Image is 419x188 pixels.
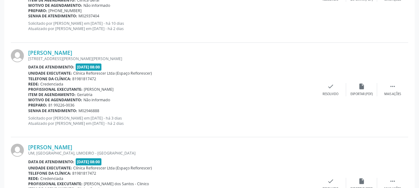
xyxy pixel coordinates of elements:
div: Mais ações [384,92,401,96]
i: insert_drive_file [358,83,365,90]
span: [DATE] 08:00 [76,158,102,165]
img: img [11,144,24,157]
b: Motivo de agendamento: [28,97,82,103]
img: img [11,49,24,62]
div: UM, [GEOGRAPHIC_DATA], LIMOEIRO - [GEOGRAPHIC_DATA] [28,151,315,156]
i:  [389,83,396,90]
span: 81981817472 [72,76,96,81]
div: Resolvido [323,92,338,96]
span: M02946888 [78,108,99,113]
i: insert_drive_file [358,178,365,185]
b: Item de agendamento: [28,92,76,97]
div: Exportar (PDF) [350,92,373,96]
span: M02937404 [78,13,99,19]
span: [DATE] 08:00 [76,63,102,71]
b: Rede: [28,81,39,87]
b: Data de atendimento: [28,159,74,164]
i: check [327,178,334,185]
span: 81981817472 [72,171,96,176]
b: Preparo: [28,103,47,108]
b: Data de atendimento: [28,64,74,70]
span: Credenciada [40,81,63,87]
b: Unidade executante: [28,165,72,171]
b: Profissional executante: [28,181,82,186]
a: [PERSON_NAME] [28,49,72,56]
span: Geriatria [77,92,92,97]
span: Clínica Reflorescer Ltda (Espaço Reflorescer) [73,165,152,171]
span: 81 99226-0036 [48,103,74,108]
i: check [327,83,334,90]
span: Credenciada [40,176,63,181]
span: Não informado [83,3,110,8]
span: Clínica Reflorescer Ltda (Espaço Reflorescer) [73,71,152,76]
b: Telefone da clínica: [28,76,71,81]
p: Solicitado por [PERSON_NAME] em [DATE] - há 10 dias Atualizado por [PERSON_NAME] em [DATE] - há 2... [28,21,315,31]
p: Solicitado por [PERSON_NAME] em [DATE] - há 3 dias Atualizado por [PERSON_NAME] em [DATE] - há 2 ... [28,116,315,126]
b: Senha de atendimento: [28,13,77,19]
b: Rede: [28,176,39,181]
b: Motivo de agendamento: [28,3,82,8]
b: Senha de atendimento: [28,108,77,113]
b: Unidade executante: [28,71,72,76]
span: [PERSON_NAME] dos Santos - Clinico [84,181,149,186]
a: [PERSON_NAME] [28,144,72,151]
div: [STREET_ADDRESS][PERSON_NAME][PERSON_NAME] [28,56,315,61]
span: [PERSON_NAME] [84,87,114,92]
b: Profissional executante: [28,87,82,92]
b: Preparo: [28,8,47,13]
span: [PHONE_NUMBER] [48,8,82,13]
i:  [389,178,396,185]
span: Não informado [83,97,110,103]
b: Telefone da clínica: [28,171,71,176]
